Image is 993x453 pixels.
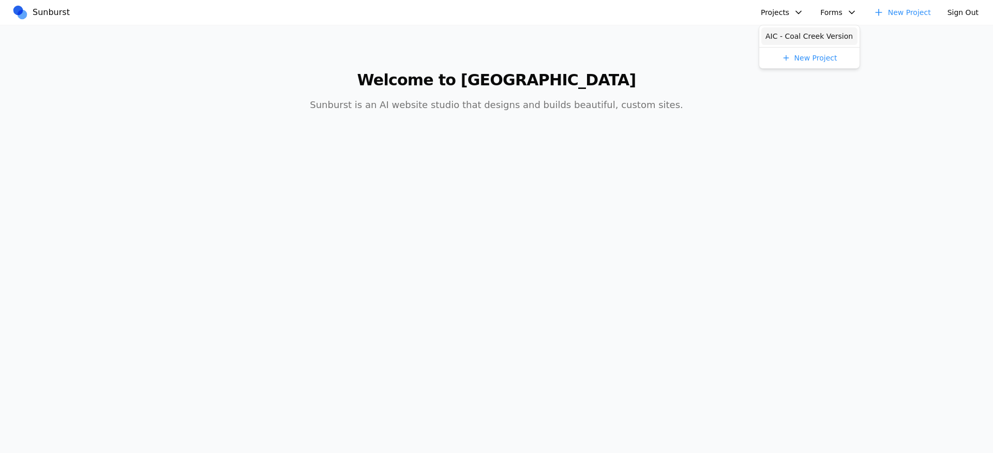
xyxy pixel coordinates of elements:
a: New Project [761,50,857,66]
button: Projects [755,4,810,21]
a: Sunburst [12,5,74,20]
a: New Project [867,4,937,21]
button: Forms [814,4,863,21]
p: Sunburst is an AI website studio that designs and builds beautiful, custom sites. [298,98,695,112]
a: AIC - Coal Creek Version [761,27,857,45]
span: Sunburst [33,6,70,19]
div: Projects [759,25,860,69]
h1: Welcome to [GEOGRAPHIC_DATA] [298,71,695,89]
button: Sign Out [941,4,985,21]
